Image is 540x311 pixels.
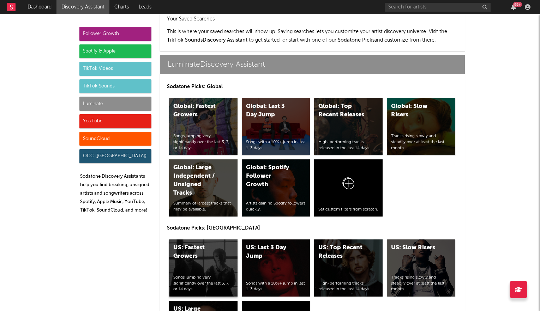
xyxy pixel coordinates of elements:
[246,281,306,293] div: Songs with a 10%+ jump in last 1-3 days.
[173,164,221,197] div: Global: Large Independent / Unsigned Tracks
[246,102,294,119] div: Global: Last 3 Day Jump
[169,98,238,155] a: Global: Fastest GrowersSongs jumping very significantly over the last 3, 7, or 14 days.
[79,62,151,76] div: TikTok Videos
[79,132,151,146] div: SoundCloud
[167,15,458,23] h2: Your Saved Searches
[246,201,306,213] div: Artists gaining Spotify followers quickly.
[173,275,233,292] div: Songs jumping very significantly over the last 3, 7, or 14 days.
[338,38,374,43] span: Sodatone Picks
[318,244,366,261] div: US: Top Recent Releases
[79,97,151,111] div: Luminate
[173,244,221,261] div: US: Fastest Growers
[169,159,238,217] a: Global: Large Independent / Unsigned TracksSummary of largest tracks that may be available.
[246,244,294,261] div: US: Last 3 Day Jump
[391,133,451,151] div: Tracks rising slowly and steadily over at least the last month.
[167,28,458,44] p: This is where your saved searches will show up. Saving searches lets you customize your artist di...
[511,4,516,10] button: 99+
[160,55,465,74] a: LuminateDiscovery Assistant
[385,3,491,12] input: Search for artists
[246,164,294,189] div: Global: Spotify Follower Growth
[246,139,306,151] div: Songs with a 10%+ jump in last 1-3 days.
[79,79,151,93] div: TikTok Sounds
[173,102,221,119] div: Global: Fastest Growers
[80,172,151,215] p: Sodatone Discovery Assistants help you find breaking, unsigned artists and songwriters across Spo...
[79,114,151,128] div: YouTube
[318,207,378,213] div: Set custom filters from scratch.
[391,102,439,119] div: Global: Slow Risers
[167,224,458,232] p: Sodatone Picks: [GEOGRAPHIC_DATA]
[167,38,247,43] a: TikTok SoundsDiscovery Assistant
[242,239,310,297] a: US: Last 3 Day JumpSongs with a 10%+ jump in last 1-3 days.
[167,83,458,91] p: Sodatone Picks: Global
[169,239,238,297] a: US: Fastest GrowersSongs jumping very significantly over the last 3, 7, or 14 days.
[242,98,310,155] a: Global: Last 3 Day JumpSongs with a 10%+ jump in last 1-3 days.
[513,2,522,7] div: 99 +
[387,239,455,297] a: US: Slow RisersTracks rising slowly and steadily over at least the last month.
[79,27,151,41] div: Follower Growth
[318,102,366,119] div: Global: Top Recent Releases
[318,281,378,293] div: High-performing tracks released in the last 14 days.
[314,159,383,217] a: Set custom filters from scratch.
[79,44,151,59] div: Spotify & Apple
[173,133,233,151] div: Songs jumping very significantly over the last 3, 7, or 14 days.
[391,244,439,252] div: US: Slow Risers
[318,139,378,151] div: High-performing tracks released in the last 14 days.
[314,98,383,155] a: Global: Top Recent ReleasesHigh-performing tracks released in the last 14 days.
[242,159,310,217] a: Global: Spotify Follower GrowthArtists gaining Spotify followers quickly.
[173,201,233,213] div: Summary of largest tracks that may be available.
[391,275,451,292] div: Tracks rising slowly and steadily over at least the last month.
[79,149,151,163] div: OCC ([GEOGRAPHIC_DATA])
[387,98,455,155] a: Global: Slow RisersTracks rising slowly and steadily over at least the last month.
[314,239,383,297] a: US: Top Recent ReleasesHigh-performing tracks released in the last 14 days.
